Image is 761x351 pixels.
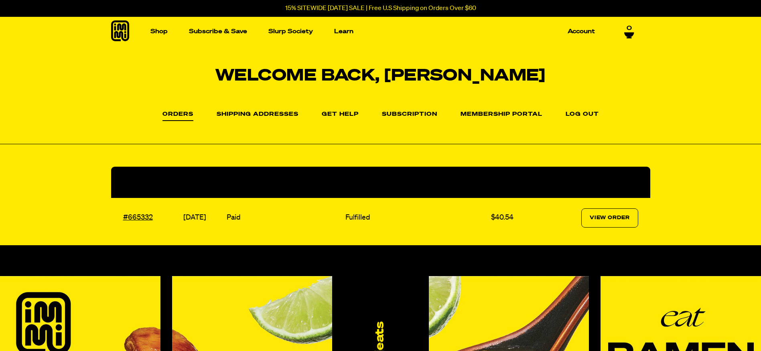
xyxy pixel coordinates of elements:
[564,25,598,38] a: Account
[624,25,634,38] a: 0
[123,214,153,221] a: #665332
[217,111,298,118] a: Shipping Addresses
[489,167,536,198] th: Total
[181,167,225,198] th: Date
[147,25,171,38] a: Shop
[343,167,489,198] th: Fulfillment Status
[147,17,598,46] nav: Main navigation
[162,111,193,121] a: Orders
[627,25,632,32] span: 0
[489,198,536,238] td: $40.54
[343,198,489,238] td: Fulfilled
[382,111,437,118] a: Subscription
[566,111,599,118] a: Log out
[265,25,316,38] a: Slurp Society
[181,198,225,238] td: [DATE]
[186,25,250,38] a: Subscribe & Save
[461,111,542,118] a: Membership Portal
[581,208,638,228] a: View Order
[225,167,343,198] th: Payment Status
[225,198,343,238] td: Paid
[285,5,476,12] p: 15% SITEWIDE [DATE] SALE | Free U.S Shipping on Orders Over $60
[322,111,359,118] a: Get Help
[111,167,182,198] th: Order
[331,25,357,38] a: Learn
